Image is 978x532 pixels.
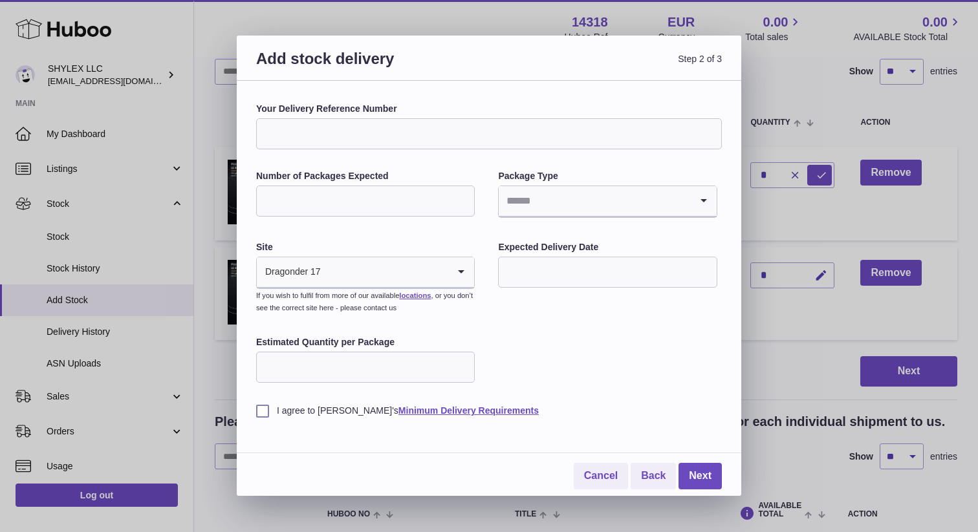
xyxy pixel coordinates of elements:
[257,257,321,287] span: Dragonder 17
[399,292,431,299] a: locations
[679,463,722,489] a: Next
[498,170,717,182] label: Package Type
[256,336,475,348] label: Estimated Quantity per Package
[256,241,475,253] label: Site
[257,257,474,288] div: Search for option
[256,170,475,182] label: Number of Packages Expected
[499,186,716,217] div: Search for option
[631,463,676,489] a: Back
[398,405,539,416] a: Minimum Delivery Requirements
[256,405,722,417] label: I agree to [PERSON_NAME]'s
[498,241,717,253] label: Expected Delivery Date
[256,292,473,312] small: If you wish to fulfil from more of our available , or you don’t see the correct site here - pleas...
[256,48,489,84] h3: Add stock delivery
[499,186,690,216] input: Search for option
[489,48,722,84] span: Step 2 of 3
[321,257,449,287] input: Search for option
[256,103,722,115] label: Your Delivery Reference Number
[574,463,628,489] a: Cancel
